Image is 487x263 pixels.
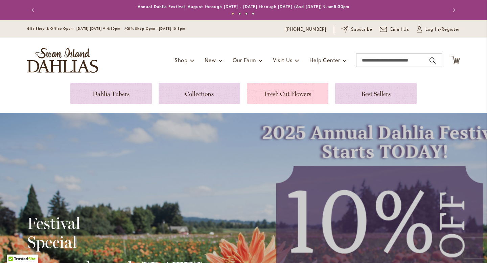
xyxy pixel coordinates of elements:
[351,26,372,33] span: Subscribe
[138,4,350,9] a: Annual Dahlia Festival, August through [DATE] - [DATE] through [DATE] (And [DATE]) 9-am5:30pm
[252,13,254,15] button: 4 of 4
[126,26,185,31] span: Gift Shop Open - [DATE] 10-3pm
[390,26,410,33] span: Email Us
[27,48,98,73] a: store logo
[233,56,256,64] span: Our Farm
[27,26,126,31] span: Gift Shop & Office Open - [DATE]-[DATE] 9-4:30pm /
[245,13,248,15] button: 3 of 4
[27,3,41,17] button: Previous
[309,56,340,64] span: Help Center
[27,214,203,252] h2: Festival Special
[425,26,460,33] span: Log In/Register
[238,13,241,15] button: 2 of 4
[232,13,234,15] button: 1 of 4
[380,26,410,33] a: Email Us
[175,56,188,64] span: Shop
[273,56,293,64] span: Visit Us
[446,3,460,17] button: Next
[205,56,216,64] span: New
[285,26,326,33] a: [PHONE_NUMBER]
[342,26,372,33] a: Subscribe
[417,26,460,33] a: Log In/Register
